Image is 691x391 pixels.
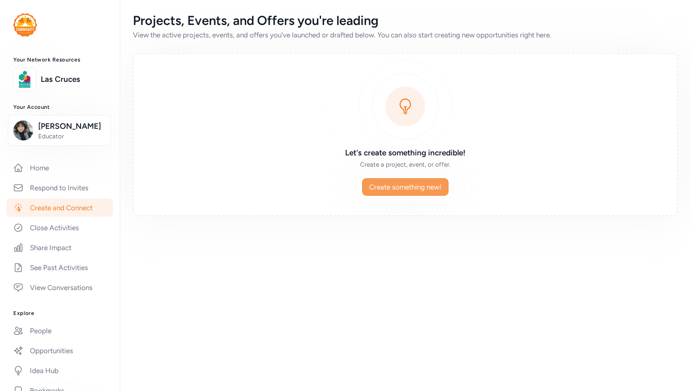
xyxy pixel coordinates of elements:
[286,147,525,159] h3: Let's create something incredible!
[13,104,106,111] h3: Your Account
[13,13,37,37] img: logo
[7,361,113,380] a: Idea Hub
[286,160,525,169] div: Create a project, event, or offer.
[38,120,105,132] span: [PERSON_NAME]
[7,159,113,177] a: Home
[13,310,106,317] h3: Explore
[13,57,106,63] h3: Your Network Resources
[7,258,113,277] a: See Past Activities
[7,342,113,360] a: Opportunities
[7,322,113,340] a: People
[133,30,678,40] div: View the active projects, events, and offers you've launched or drafted below. You can also start...
[15,70,34,89] img: logo
[7,239,113,257] a: Share Impact
[362,178,448,196] button: Create something new!
[7,278,113,297] a: View Conversations
[7,179,113,197] a: Respond to Invites
[7,199,113,217] a: Create and Connect
[38,132,105,140] span: Educator
[369,182,441,192] span: Create something new!
[7,219,113,237] a: Close Activities
[8,115,111,146] button: [PERSON_NAME]Educator
[133,13,678,28] div: Projects, Events, and Offers you're leading
[41,74,106,85] a: Las Cruces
